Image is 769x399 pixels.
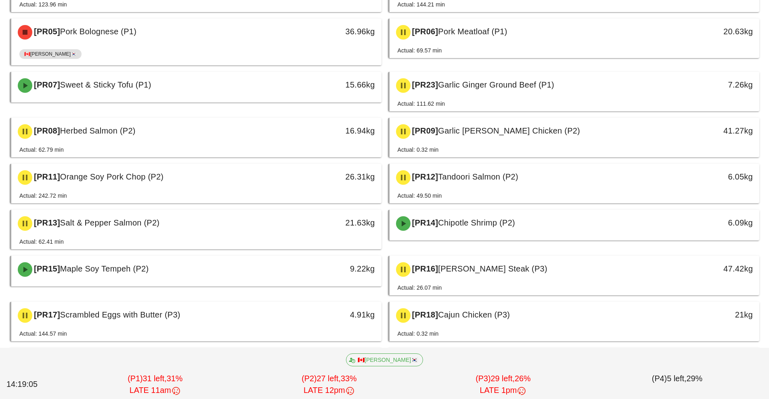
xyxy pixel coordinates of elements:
div: Actual: 62.79 min [19,145,64,154]
div: 4.91kg [293,308,375,321]
div: 9.22kg [293,262,375,275]
div: 7.26kg [671,78,753,91]
div: Actual: 0.32 min [398,145,439,154]
span: [PR16] [411,264,438,273]
span: [PR13] [32,218,60,227]
span: Sweet & Sticky Tofu (P1) [60,80,151,89]
div: 20.63kg [671,25,753,38]
span: Chipotle Shrimp (P2) [438,218,515,227]
div: (P3) 26% [416,371,590,398]
div: 41.27kg [671,124,753,137]
span: [PERSON_NAME] Steak (P3) [438,264,547,273]
span: [PR14] [411,218,438,227]
div: 6.09kg [671,216,753,229]
span: 🇨🇦[PERSON_NAME]🇰🇷 [24,49,77,59]
span: 31 left, [142,374,166,383]
div: Actual: 111.62 min [398,99,445,108]
span: [PR05] [32,27,60,36]
div: 14:19:05 [5,377,68,392]
span: [PR23] [411,80,438,89]
span: Garlic [PERSON_NAME] Chicken (P2) [438,126,580,135]
span: Pork Bolognese (P1) [60,27,136,36]
span: [PR18] [411,310,438,319]
span: [PR12] [411,172,438,181]
div: LATE 11am [70,384,241,397]
div: 47.42kg [671,262,753,275]
div: Actual: 242.72 min [19,191,67,200]
span: [PR17] [32,310,60,319]
div: 26.31kg [293,170,375,183]
div: 6.05kg [671,170,753,183]
div: 21kg [671,308,753,321]
span: [PR07] [32,80,60,89]
span: Cajun Chicken (P3) [438,310,510,319]
div: (P2) 33% [242,371,416,398]
div: Actual: 0.32 min [398,329,439,338]
span: Herbed Salmon (P2) [60,126,136,135]
span: Garlic Ginger Ground Beef (P1) [438,80,554,89]
span: [PR08] [32,126,60,135]
div: 16.94kg [293,124,375,137]
span: Pork Meatloaf (P1) [438,27,507,36]
div: LATE 12pm [244,384,415,397]
span: [PR06] [411,27,438,36]
span: [PR09] [411,126,438,135]
div: 21.63kg [293,216,375,229]
div: Actual: 49.50 min [398,191,442,200]
span: Maple Soy Tempeh (P2) [60,264,149,273]
span: [PR11] [32,172,60,181]
div: LATE 1pm [418,384,589,397]
span: 27 left, [317,374,341,383]
div: Actual: 69.57 min [398,46,442,55]
div: Actual: 26.07 min [398,283,442,292]
div: Actual: 62.41 min [19,237,64,246]
div: (P4) 29% [590,371,764,398]
span: Scrambled Eggs with Butter (P3) [60,310,180,319]
div: Actual: 144.57 min [19,329,67,338]
span: 29 left, [491,374,515,383]
span: 🇨🇦[PERSON_NAME]🇰🇷 [351,354,418,366]
span: 5 left, [667,374,686,383]
span: Tandoori Salmon (P2) [438,172,518,181]
div: 36.96kg [293,25,375,38]
div: 15.66kg [293,78,375,91]
span: Salt & Pepper Salmon (P2) [60,218,159,227]
span: [PR15] [32,264,60,273]
span: Orange Soy Pork Chop (P2) [60,172,163,181]
div: (P1) 31% [68,371,242,398]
